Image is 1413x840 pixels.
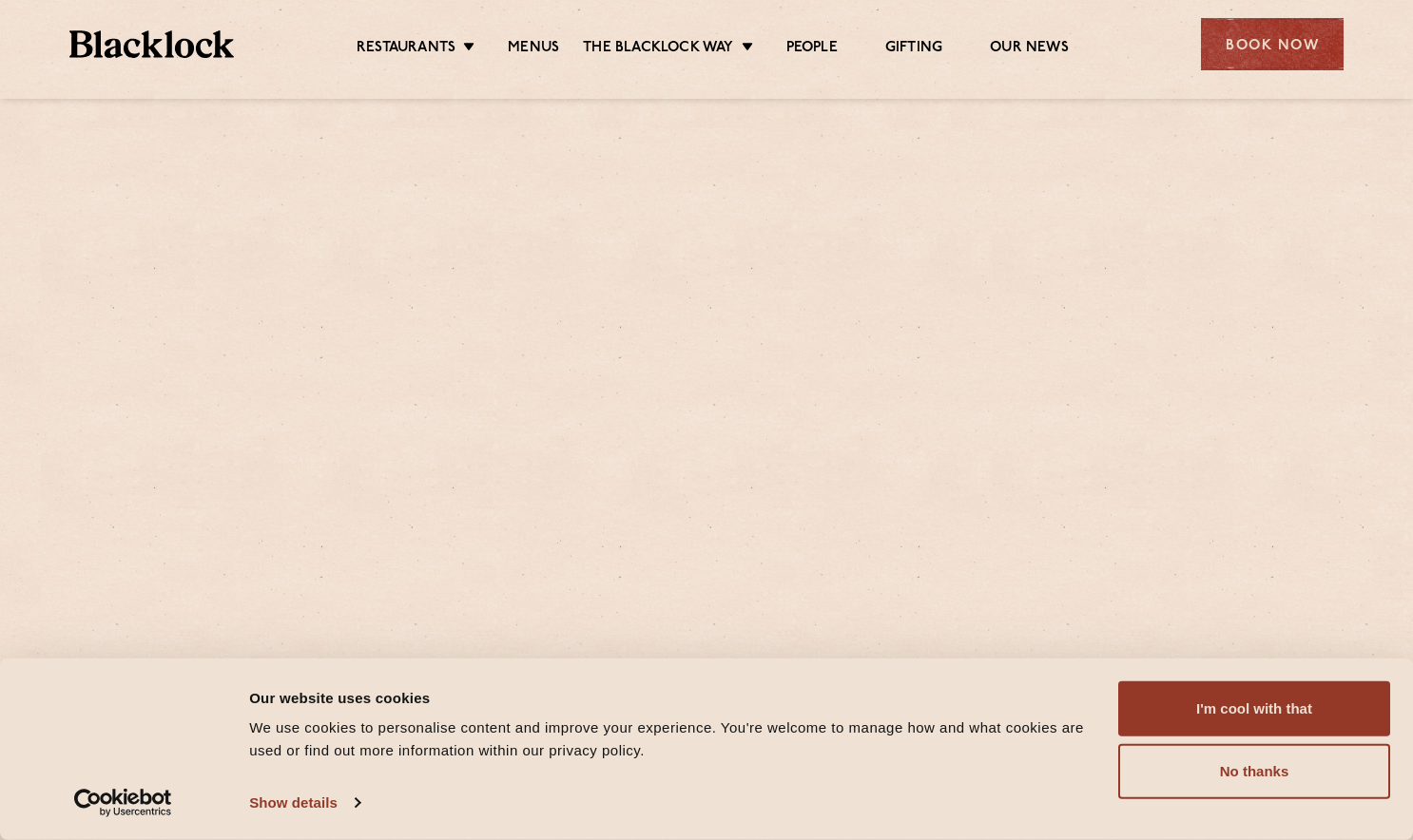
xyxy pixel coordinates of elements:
[786,39,838,60] a: People
[1118,744,1390,799] button: No thanks
[249,686,1096,709] div: Our website uses cookies
[249,716,1096,762] div: We use cookies to personalise content and improve your experience. You're welcome to manage how a...
[885,39,942,60] a: Gifting
[990,39,1069,60] a: Our News
[1201,18,1344,70] div: Book Now
[40,789,206,817] a: Usercentrics Cookiebot - opens in a new window
[1118,681,1390,736] button: I'm cool with that
[508,39,559,60] a: Menus
[69,30,234,58] img: BL_Textured_Logo-footer-cropped.svg
[249,789,359,817] a: Show details
[583,39,733,60] a: The Blacklock Way
[357,39,455,60] a: Restaurants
